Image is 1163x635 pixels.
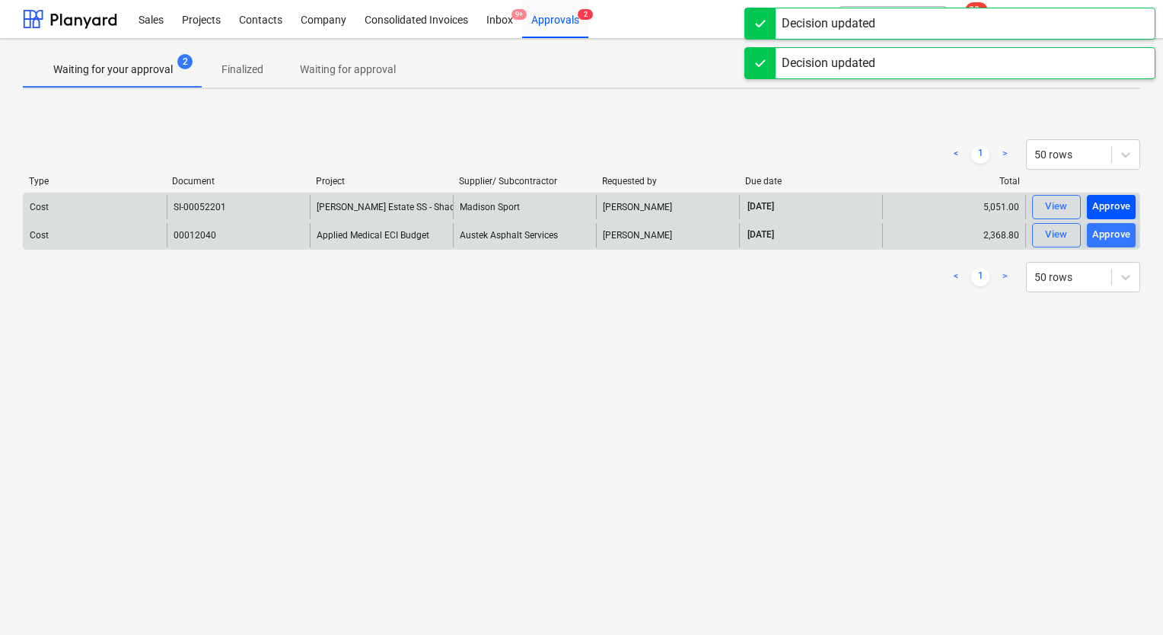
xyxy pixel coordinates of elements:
[317,202,499,212] span: Patrick Estate SS - Shade Structure
[1087,195,1136,219] button: Approve
[782,54,875,72] div: Decision updated
[889,176,1020,187] div: Total
[1045,226,1068,244] div: View
[1092,226,1131,244] div: Approve
[459,176,590,187] div: Supplier/ Subcontractor
[1032,195,1081,219] button: View
[578,9,593,20] span: 2
[30,230,49,241] div: Cost
[317,230,429,241] span: Applied Medical ECI Budget
[971,145,989,164] a: Page 1 is your current page
[316,176,447,187] div: Project
[882,195,1025,219] div: 5,051.00
[221,62,263,78] p: Finalized
[174,202,226,212] div: SI-00052201
[746,200,776,213] span: [DATE]
[30,202,49,212] div: Cost
[174,230,216,241] div: 00012040
[511,9,527,20] span: 9+
[172,176,303,187] div: Document
[746,228,776,241] span: [DATE]
[971,268,989,286] a: Page 1 is your current page
[1032,223,1081,247] button: View
[882,223,1025,247] div: 2,368.80
[947,145,965,164] a: Previous page
[602,176,733,187] div: Requested by
[53,62,173,78] p: Waiting for your approval
[745,176,876,187] div: Due date
[596,195,739,219] div: [PERSON_NAME]
[947,268,965,286] a: Previous page
[596,223,739,247] div: [PERSON_NAME]
[782,14,875,33] div: Decision updated
[996,145,1014,164] a: Next page
[1092,198,1131,215] div: Approve
[453,223,596,247] div: Austek Asphalt Services
[300,62,396,78] p: Waiting for approval
[1045,198,1068,215] div: View
[29,176,160,187] div: Type
[1087,223,1136,247] button: Approve
[996,268,1014,286] a: Next page
[453,195,596,219] div: Madison Sport
[177,54,193,69] span: 2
